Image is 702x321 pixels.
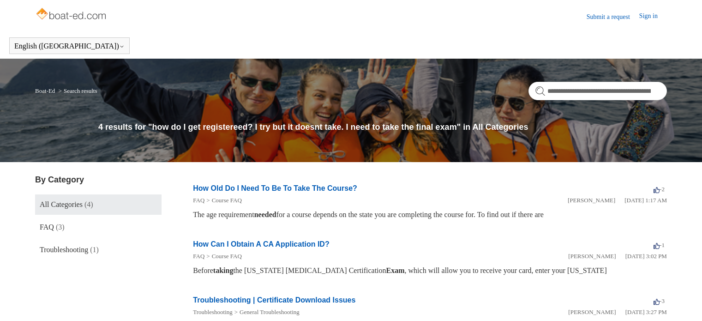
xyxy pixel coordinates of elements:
[654,297,665,304] span: -3
[40,200,83,208] span: All Categories
[193,184,357,192] a: How Old Do I Need To Be To Take The Course?
[204,252,241,261] li: Course FAQ
[35,6,108,24] img: Boat-Ed Help Center home page
[14,42,125,50] button: English ([GEOGRAPHIC_DATA])
[654,186,665,193] span: -2
[193,265,667,276] div: Before the [US_STATE] [MEDICAL_DATA] Certification , which will allow you to receive your card, e...
[84,200,93,208] span: (4)
[57,87,97,94] li: Search results
[193,253,204,260] a: FAQ
[193,197,204,204] a: FAQ
[528,82,667,100] input: Search
[213,266,234,274] em: taking
[193,309,232,315] a: Troubleshooting
[35,240,162,260] a: Troubleshooting (1)
[625,253,667,260] time: 01/05/2024, 15:02
[568,308,616,317] li: [PERSON_NAME]
[193,209,667,220] div: The age requirement for a course depends on the state you are completing the course for. To find ...
[568,196,615,205] li: [PERSON_NAME]
[568,252,616,261] li: [PERSON_NAME]
[386,266,405,274] em: Exam
[35,87,57,94] li: Boat-Ed
[193,196,204,205] li: FAQ
[587,12,639,22] a: Submit a request
[35,87,55,94] a: Boat-Ed
[212,253,242,260] a: Course FAQ
[35,217,162,237] a: FAQ (3)
[35,194,162,215] a: All Categories (4)
[40,246,88,254] span: Troubleshooting
[639,11,667,22] a: Sign in
[233,308,300,317] li: General Troubleshooting
[204,196,241,205] li: Course FAQ
[40,223,54,231] span: FAQ
[193,252,204,261] li: FAQ
[193,296,355,304] a: Troubleshooting | Certificate Download Issues
[193,240,329,248] a: How Can I Obtain A CA Application ID?
[90,246,99,254] span: (1)
[212,197,242,204] a: Course FAQ
[624,197,667,204] time: 03/14/2022, 01:17
[35,174,162,186] h3: By Category
[98,121,667,133] h1: 4 results for "how do I get registereed? I try but it doesnt take. I need to take the final exam"...
[625,309,667,315] time: 01/05/2024, 15:27
[654,242,665,248] span: -1
[193,308,232,317] li: Troubleshooting
[240,309,300,315] a: General Troubleshooting
[56,223,65,231] span: (3)
[254,211,276,218] em: needed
